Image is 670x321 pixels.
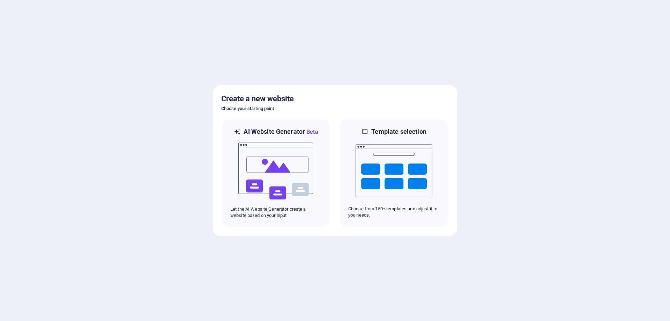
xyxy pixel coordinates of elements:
[238,136,314,206] img: ai
[244,127,318,136] h6: AI Website Generator
[371,127,426,136] h6: Template selection
[221,93,449,104] h5: Create a new website
[305,129,318,135] span: Beta
[339,118,449,228] div: Template selectionChoose from 150+ templates and adjust it to you needs.
[230,206,322,219] p: Let the AI Website Generator create a website based on your input.
[348,206,440,218] p: Choose from 150+ templates and adjust it to you needs.
[221,104,449,113] h6: Choose your starting point
[221,118,331,228] div: AI Website GeneratorBetaaiLet the AI Website Generator create a website based on your input.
